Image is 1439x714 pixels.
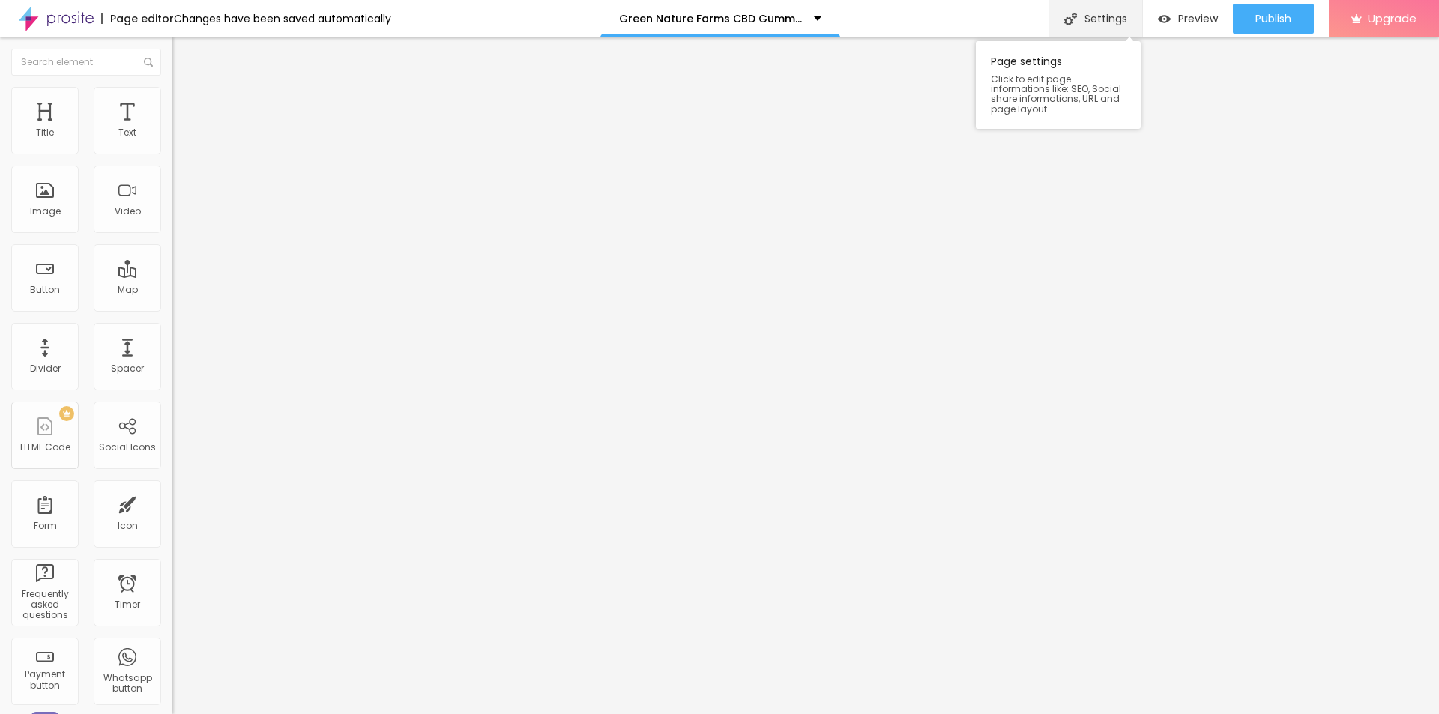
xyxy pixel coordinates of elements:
div: Video [115,206,141,217]
div: Divider [30,363,61,374]
div: Timer [115,599,140,610]
input: Search element [11,49,161,76]
iframe: Editor [172,37,1439,714]
button: Preview [1143,4,1233,34]
div: Form [34,521,57,531]
div: Text [118,127,136,138]
div: Map [118,285,138,295]
div: Frequently asked questions [15,589,74,621]
div: Image [30,206,61,217]
div: Icon [118,521,138,531]
img: view-1.svg [1158,13,1171,25]
img: Icone [144,58,153,67]
div: Title [36,127,54,138]
img: Icone [1064,13,1077,25]
span: Upgrade [1368,12,1417,25]
div: Payment button [15,669,74,691]
div: Page settings [976,41,1141,129]
div: Button [30,285,60,295]
span: Preview [1178,13,1218,25]
button: Publish [1233,4,1314,34]
div: Whatsapp button [97,673,157,695]
div: HTML Code [20,442,70,453]
div: Spacer [111,363,144,374]
span: Click to edit page informations like: SEO, Social share informations, URL and page layout. [991,74,1126,114]
div: Page editor [101,13,174,24]
span: Publish [1255,13,1291,25]
div: Changes have been saved automatically [174,13,391,24]
div: Social Icons [99,442,156,453]
p: Green Nature Farms CBD Gummies Reviews [619,13,803,24]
